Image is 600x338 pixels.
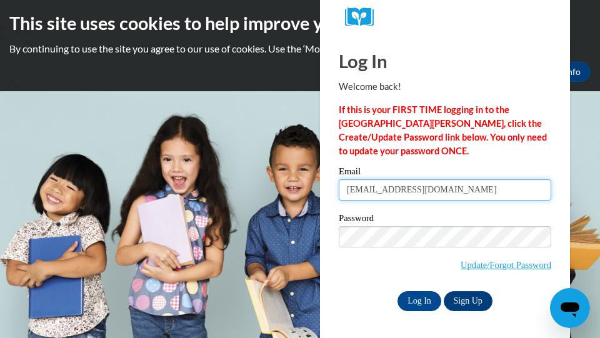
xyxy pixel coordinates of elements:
[339,80,551,94] p: Welcome back!
[9,11,591,36] h2: This site uses cookies to help improve your learning experience.
[550,288,590,328] iframe: Button to launch messaging window
[397,291,441,311] input: Log In
[339,214,551,226] label: Password
[461,260,551,270] a: Update/Forgot Password
[339,48,551,74] h1: Log In
[345,7,545,27] a: COX Campus
[9,42,591,56] p: By continuing to use the site you agree to our use of cookies. Use the ‘More info’ button to read...
[339,167,551,179] label: Email
[339,104,547,156] strong: If this is your FIRST TIME logging in to the [GEOGRAPHIC_DATA][PERSON_NAME], click the Create/Upd...
[345,7,382,27] img: Logo brand
[444,291,492,311] a: Sign Up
